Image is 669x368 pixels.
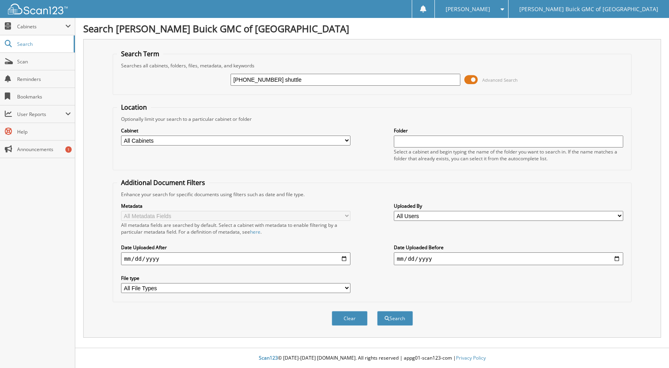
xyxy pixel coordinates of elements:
span: Scan123 [259,354,278,361]
span: Help [17,128,71,135]
label: Date Uploaded After [121,244,351,251]
a: Privacy Policy [456,354,486,361]
span: Reminders [17,76,71,83]
span: [PERSON_NAME] Buick GMC of [GEOGRAPHIC_DATA] [519,7,658,12]
label: Date Uploaded Before [394,244,624,251]
legend: Search Term [117,49,163,58]
span: Cabinets [17,23,65,30]
div: © [DATE]-[DATE] [DOMAIN_NAME]. All rights reserved | appg01-scan123-com | [75,348,669,368]
span: Announcements [17,146,71,153]
div: 1 [65,146,72,153]
img: scan123-logo-white.svg [8,4,68,14]
label: File type [121,275,351,281]
span: User Reports [17,111,65,118]
div: Optionally limit your search to a particular cabinet or folder [117,116,628,122]
legend: Location [117,103,151,112]
span: Scan [17,58,71,65]
span: Bookmarks [17,93,71,100]
a: here [250,228,260,235]
label: Uploaded By [394,203,624,209]
label: Cabinet [121,127,351,134]
input: start [121,252,351,265]
label: Folder [394,127,624,134]
span: Search [17,41,70,47]
div: Select a cabinet and begin typing the name of the folder you want to search in. If the name match... [394,148,624,162]
legend: Additional Document Filters [117,178,209,187]
button: Search [377,311,413,326]
label: Metadata [121,203,351,209]
input: end [394,252,624,265]
h1: Search [PERSON_NAME] Buick GMC of [GEOGRAPHIC_DATA] [83,22,661,35]
span: Advanced Search [482,77,518,83]
div: Searches all cabinets, folders, files, metadata, and keywords [117,62,628,69]
div: Enhance your search for specific documents using filters such as date and file type. [117,191,628,198]
span: [PERSON_NAME] [446,7,490,12]
div: All metadata fields are searched by default. Select a cabinet with metadata to enable filtering b... [121,222,351,235]
button: Clear [332,311,368,326]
